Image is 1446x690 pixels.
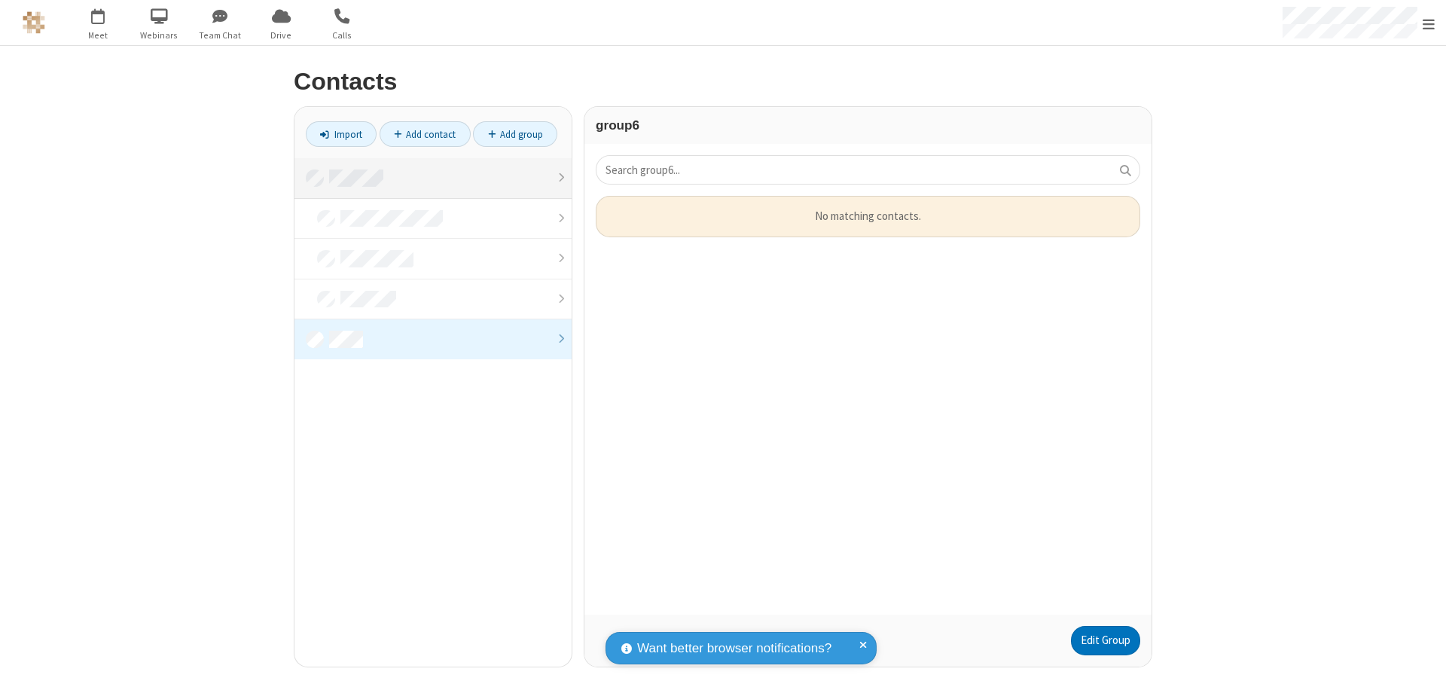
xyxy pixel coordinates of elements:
[23,11,45,34] img: QA Selenium DO NOT DELETE OR CHANGE
[473,121,557,147] a: Add group
[1408,651,1435,679] iframe: Chat
[306,121,377,147] a: Import
[596,196,1140,237] div: No matching contacts.
[584,196,1152,614] div: grid
[70,29,127,42] span: Meet
[596,118,1140,133] h3: group6
[380,121,471,147] a: Add contact
[314,29,371,42] span: Calls
[637,639,831,658] span: Want better browser notifications?
[192,29,249,42] span: Team Chat
[294,69,1152,95] h2: Contacts
[253,29,310,42] span: Drive
[131,29,188,42] span: Webinars
[596,155,1140,185] input: Search group6...
[1071,626,1140,656] a: Edit Group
